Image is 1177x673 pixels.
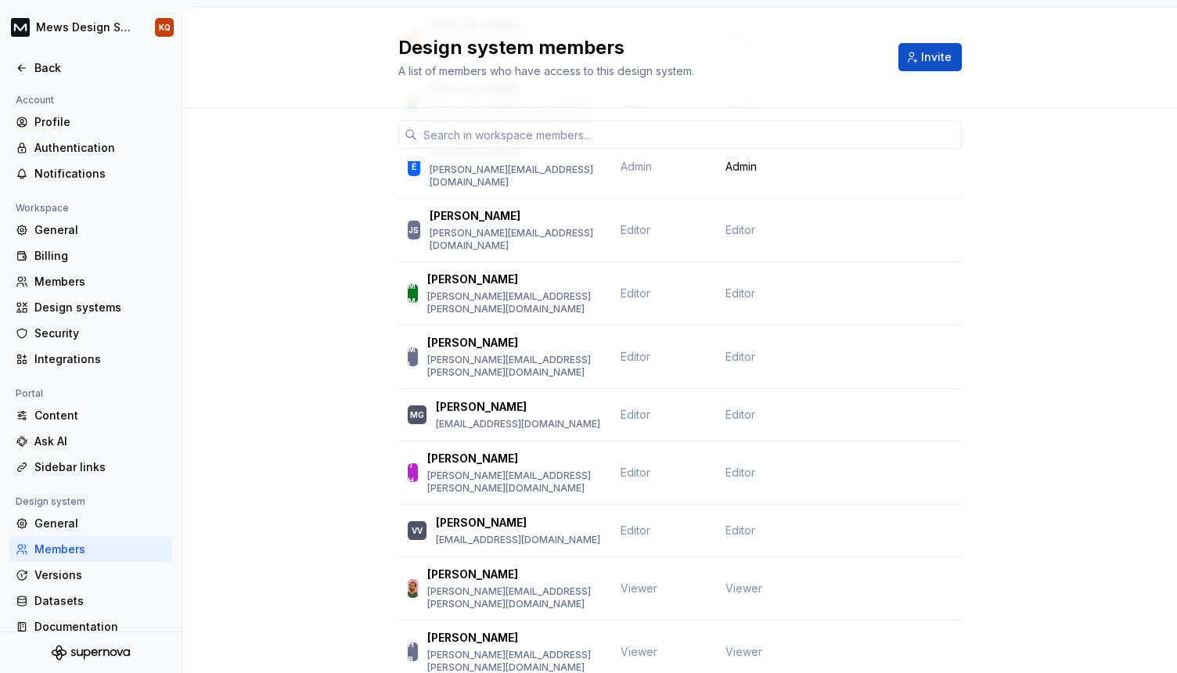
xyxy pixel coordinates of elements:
input: Search in workspace members... [417,121,962,149]
span: Editor [725,465,755,480]
div: Notifications [34,166,166,182]
p: [PERSON_NAME][EMAIL_ADDRESS][DOMAIN_NAME] [430,227,601,252]
span: Editor [621,466,650,479]
span: Viewer [621,645,657,658]
span: Viewer [725,581,762,596]
div: Content [34,408,166,423]
div: MG [410,407,424,423]
span: Editor [725,349,755,365]
a: Sidebar links [9,455,172,480]
a: Security [9,321,172,346]
div: É [412,159,416,175]
span: Admin [725,159,757,175]
div: Members [34,274,166,290]
div: Portal [9,384,49,403]
div: Ask AI [34,434,166,449]
div: Members [34,542,166,557]
button: Invite [898,43,962,71]
div: Datasets [34,593,166,609]
span: Editor [725,222,755,238]
span: Editor [621,286,650,300]
div: Workspace [9,199,75,218]
div: VV [412,523,423,538]
img: Carlos Pariente [408,579,418,598]
p: [EMAIL_ADDRESS][DOMAIN_NAME] [436,534,600,546]
span: Viewer [621,581,657,595]
span: A list of members who have access to this design system. [398,64,694,77]
span: Editor [725,407,755,423]
a: Datasets [9,588,172,614]
h2: Design system members [398,35,880,60]
p: [PERSON_NAME][EMAIL_ADDRESS][PERSON_NAME][DOMAIN_NAME] [427,290,602,315]
a: Billing [9,243,172,268]
div: Documentation [34,619,166,635]
a: Profile [9,110,172,135]
div: Security [34,326,166,341]
div: Billing [34,248,166,264]
div: ML [408,341,418,372]
div: Design system [9,492,92,511]
a: Back [9,56,172,81]
p: [PERSON_NAME][EMAIL_ADDRESS][PERSON_NAME][DOMAIN_NAME] [427,585,602,610]
div: Profile [34,114,166,130]
p: [EMAIL_ADDRESS][DOMAIN_NAME] [436,418,600,430]
a: General [9,511,172,536]
p: [PERSON_NAME] [427,272,518,287]
a: Members [9,269,172,294]
span: Editor [725,286,755,301]
div: General [34,222,166,238]
p: [PERSON_NAME] [436,515,527,531]
p: [PERSON_NAME] [427,567,518,582]
div: TH [408,457,418,488]
p: [PERSON_NAME][EMAIL_ADDRESS][PERSON_NAME][DOMAIN_NAME] [427,470,602,495]
img: e23f8d03-a76c-4364-8d4f-1225f58777f7.png [11,18,30,37]
a: General [9,218,172,243]
p: [PERSON_NAME][EMAIL_ADDRESS][DOMAIN_NAME] [430,164,601,189]
p: [PERSON_NAME] [430,208,520,224]
span: Editor [725,523,755,538]
svg: Supernova Logo [52,645,130,660]
span: Editor [621,223,650,236]
a: Content [9,403,172,428]
div: HB [408,636,418,668]
span: Viewer [725,644,762,660]
div: Mews Design System [36,20,136,35]
p: [PERSON_NAME] [427,451,518,466]
p: [PERSON_NAME][EMAIL_ADDRESS][PERSON_NAME][DOMAIN_NAME] [427,354,602,379]
button: Mews Design SystemKQ [3,10,178,45]
div: Account [9,91,60,110]
p: [PERSON_NAME] [436,399,527,415]
div: Versions [34,567,166,583]
span: Editor [621,524,650,537]
a: Members [9,537,172,562]
div: JS [409,222,419,238]
a: Ask AI [9,429,172,454]
div: KQ [159,21,171,34]
span: Invite [921,49,952,65]
div: Authentication [34,140,166,156]
span: Admin [621,160,652,173]
a: Integrations [9,347,172,372]
span: Editor [621,408,650,421]
a: Versions [9,563,172,588]
div: Sidebar links [34,459,166,475]
div: MM [408,278,418,309]
div: Integrations [34,351,166,367]
p: [PERSON_NAME] [427,335,518,351]
a: Design systems [9,295,172,320]
div: Design systems [34,300,166,315]
a: Authentication [9,135,172,160]
div: General [34,516,166,531]
a: Documentation [9,614,172,639]
a: Notifications [9,161,172,186]
p: [PERSON_NAME] [427,630,518,646]
div: Back [34,60,166,76]
span: Editor [621,350,650,363]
